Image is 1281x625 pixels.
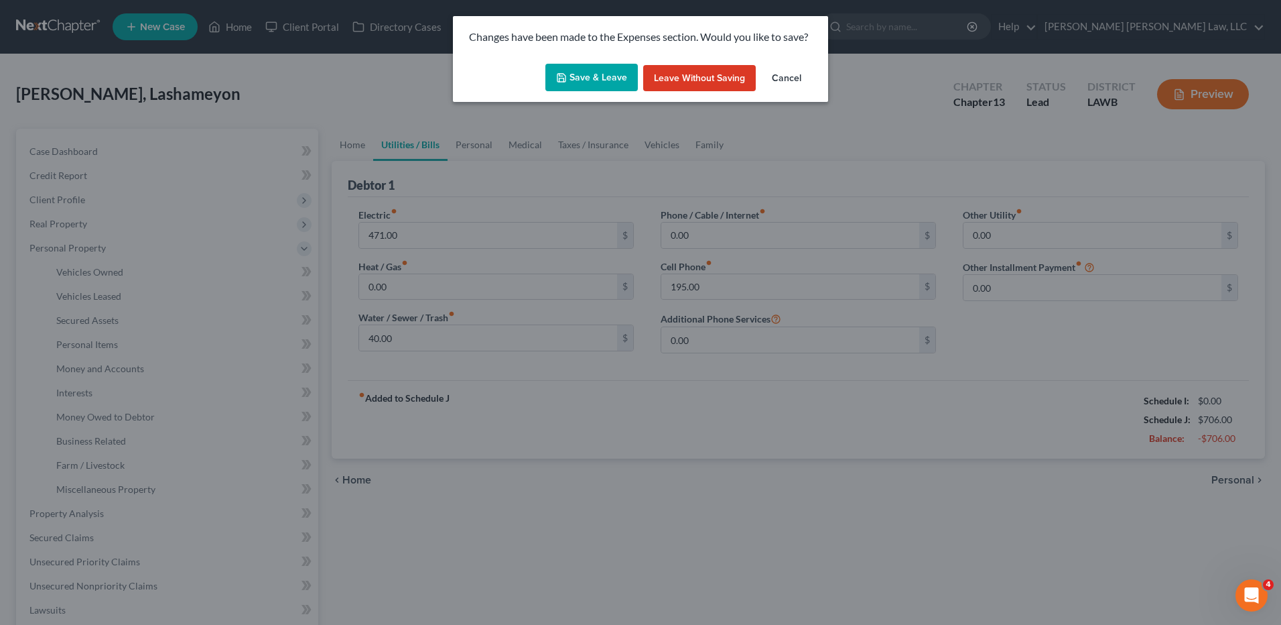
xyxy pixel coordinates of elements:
[469,30,812,45] p: Changes have been made to the Expenses section. Would you like to save?
[761,65,812,92] button: Cancel
[545,64,638,92] button: Save & Leave
[643,65,756,92] button: Leave without Saving
[1235,579,1268,612] iframe: Intercom live chat
[1263,579,1274,590] span: 4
